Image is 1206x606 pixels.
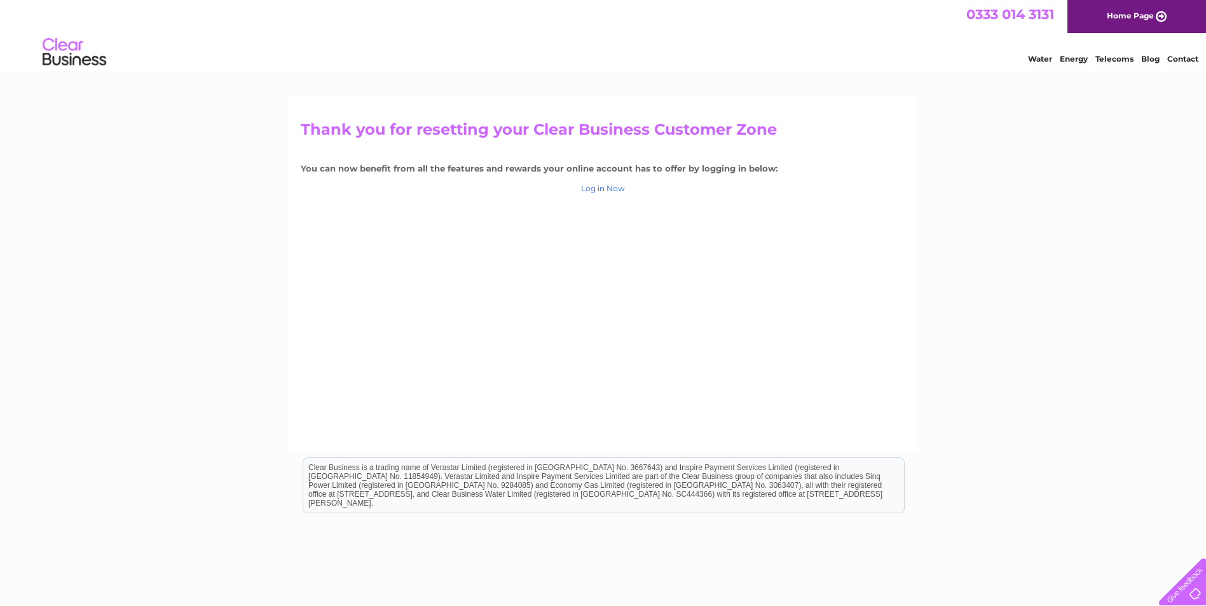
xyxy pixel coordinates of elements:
[1167,54,1198,64] a: Contact
[581,184,625,193] a: Log in Now
[301,121,906,145] h2: Thank you for resetting your Clear Business Customer Zone
[301,164,906,173] h4: You can now benefit from all the features and rewards your online account has to offer by logging...
[966,6,1054,22] a: 0333 014 3131
[42,33,107,72] img: logo.png
[1141,54,1160,64] a: Blog
[1028,54,1052,64] a: Water
[1060,54,1088,64] a: Energy
[303,7,904,62] div: Clear Business is a trading name of Verastar Limited (registered in [GEOGRAPHIC_DATA] No. 3667643...
[1095,54,1134,64] a: Telecoms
